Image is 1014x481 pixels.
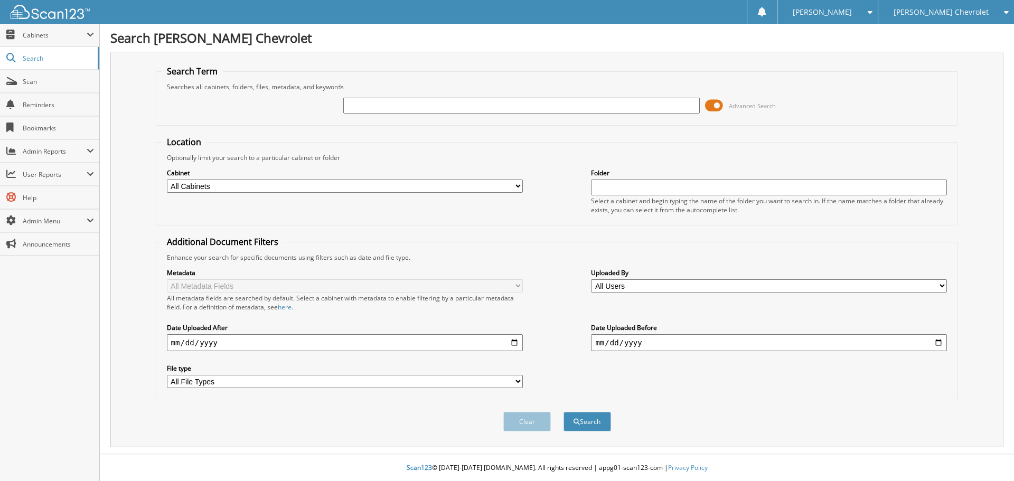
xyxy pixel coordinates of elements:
[591,168,947,177] label: Folder
[23,216,87,225] span: Admin Menu
[167,323,523,332] label: Date Uploaded After
[162,253,953,262] div: Enhance your search for specific documents using filters such as date and file type.
[591,268,947,277] label: Uploaded By
[278,303,292,312] a: here
[894,9,989,15] span: [PERSON_NAME] Chevrolet
[167,294,523,312] div: All metadata fields are searched by default. Select a cabinet with metadata to enable filtering b...
[729,102,776,110] span: Advanced Search
[162,65,223,77] legend: Search Term
[110,29,1003,46] h1: Search [PERSON_NAME] Chevrolet
[23,240,94,249] span: Announcements
[668,463,708,472] a: Privacy Policy
[23,124,94,133] span: Bookmarks
[162,82,953,91] div: Searches all cabinets, folders, files, metadata, and keywords
[167,364,523,373] label: File type
[23,31,87,40] span: Cabinets
[23,77,94,86] span: Scan
[503,412,551,431] button: Clear
[23,170,87,179] span: User Reports
[23,147,87,156] span: Admin Reports
[23,100,94,109] span: Reminders
[167,268,523,277] label: Metadata
[407,463,432,472] span: Scan123
[793,9,852,15] span: [PERSON_NAME]
[162,153,953,162] div: Optionally limit your search to a particular cabinet or folder
[23,193,94,202] span: Help
[167,334,523,351] input: start
[162,236,284,248] legend: Additional Document Filters
[564,412,611,431] button: Search
[100,455,1014,481] div: © [DATE]-[DATE] [DOMAIN_NAME]. All rights reserved | appg01-scan123-com |
[23,54,92,63] span: Search
[591,334,947,351] input: end
[591,196,947,214] div: Select a cabinet and begin typing the name of the folder you want to search in. If the name match...
[167,168,523,177] label: Cabinet
[591,323,947,332] label: Date Uploaded Before
[162,136,206,148] legend: Location
[11,5,90,19] img: scan123-logo-white.svg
